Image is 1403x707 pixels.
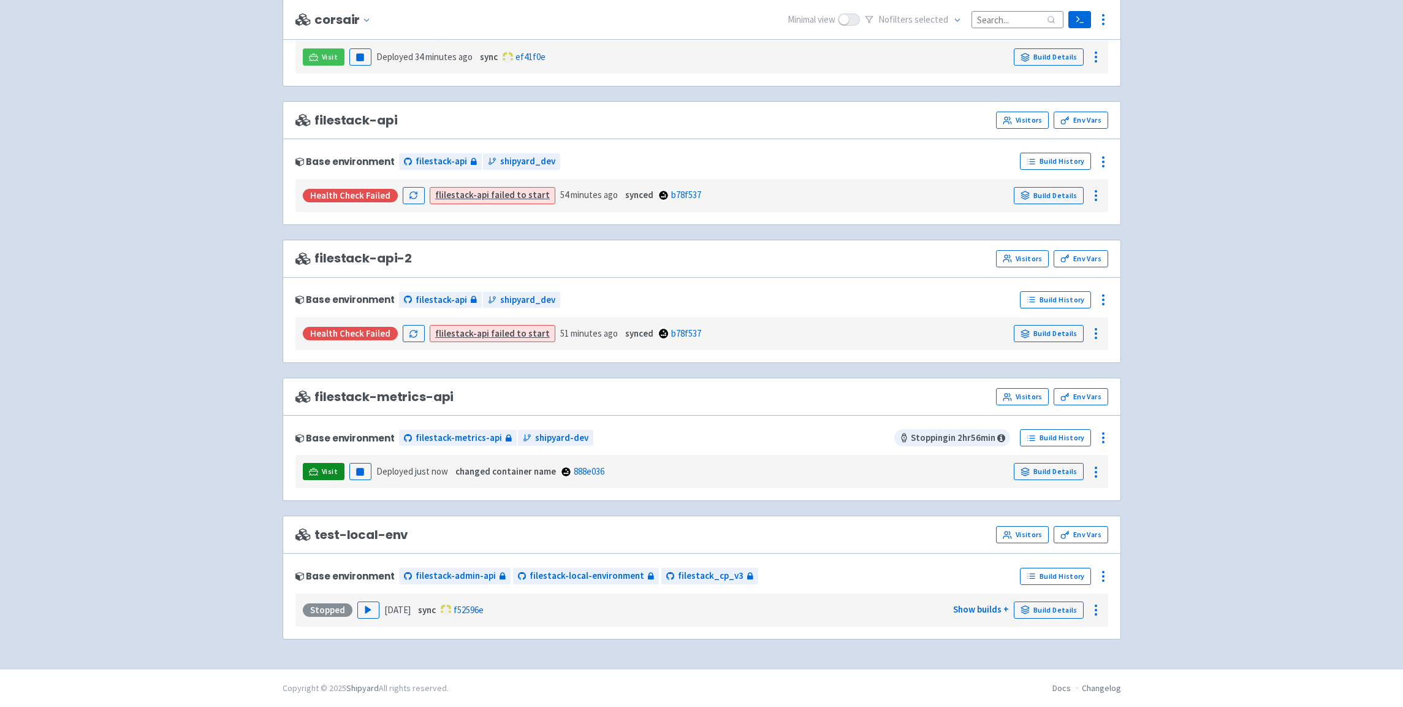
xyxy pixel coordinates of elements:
time: 34 minutes ago [415,51,473,63]
a: shipyard_dev [483,292,560,308]
span: selected [914,13,948,25]
a: Visit [303,463,344,480]
a: Shipyard [346,682,379,694]
a: filestack-local-environment [513,568,659,584]
a: Visit [303,48,344,66]
a: Build History [1020,291,1091,308]
a: flilestack-api failed to start [435,189,550,201]
a: filestack-api [399,292,482,308]
div: Copyright © 2025 All rights reserved. [283,682,449,695]
span: filestack-local-environment [530,569,644,583]
span: shipyard-dev [535,431,588,445]
a: Build Details [1014,187,1084,204]
span: No filter s [878,13,948,27]
div: Base environment [295,571,395,581]
a: Docs [1052,682,1071,694]
a: filestack-api [399,153,482,170]
span: filestack-metrics-api [295,390,454,404]
span: filestack-api [295,113,398,128]
a: Build Details [1014,325,1084,342]
strong: sync [418,604,436,616]
a: shipyard_dev [483,153,560,170]
span: filestack-metrics-api [416,431,502,445]
a: filestack-admin-api [399,568,511,584]
a: Build Details [1014,602,1084,619]
a: ef41f0e [515,51,546,63]
a: Build Details [1014,463,1084,480]
strong: synced [625,327,653,339]
a: Visitors [996,112,1049,129]
div: Health check failed [303,189,398,202]
button: Pause [349,48,371,66]
span: filestack-admin-api [416,569,496,583]
time: 51 minutes ago [560,327,618,339]
a: Terminal [1068,11,1091,28]
a: Visitors [996,250,1049,267]
span: filestack_cp_v3 [678,569,743,583]
input: Search... [971,11,1063,28]
button: corsair [314,13,376,27]
span: test-local-env [295,528,409,542]
strong: flilestack-api [435,189,489,201]
a: Show builds + [953,603,1009,615]
strong: flilestack-api [435,327,489,339]
span: Deployed [376,51,473,63]
a: shipyard-dev [518,430,593,446]
span: filestack-api [416,155,467,169]
a: Build Details [1014,48,1084,66]
div: Base environment [295,156,395,167]
a: b78f537 [671,189,701,201]
span: filestack-api [416,293,467,307]
button: Play [357,602,379,619]
a: Visitors [996,526,1049,543]
a: Env Vars [1054,388,1108,405]
a: Build History [1020,429,1091,446]
time: 54 minutes ago [560,189,618,201]
strong: changed container name [455,465,556,477]
a: filestack_cp_v3 [661,568,758,584]
time: [DATE] [384,604,411,616]
span: Visit [322,52,338,62]
span: Minimal view [788,13,835,27]
a: b78f537 [671,327,701,339]
a: 888e036 [574,465,604,477]
a: Build History [1020,153,1091,170]
span: Stopping in 2 hr 56 min [894,429,1010,446]
a: flilestack-api failed to start [435,327,550,339]
div: Health check failed [303,327,398,340]
a: Env Vars [1054,112,1108,129]
div: Base environment [295,433,395,443]
div: Base environment [295,294,395,305]
a: Env Vars [1054,526,1108,543]
button: Pause [349,463,371,480]
a: Env Vars [1054,250,1108,267]
a: Visitors [996,388,1049,405]
div: Stopped [303,603,352,617]
span: Deployed [376,465,448,477]
strong: synced [625,189,653,201]
span: shipyard_dev [500,293,555,307]
a: f52596e [454,604,484,616]
a: Changelog [1082,682,1121,694]
time: just now [415,465,448,477]
span: shipyard_dev [500,155,555,169]
a: Build History [1020,568,1091,585]
span: filestack-api-2 [295,251,413,266]
a: filestack-metrics-api [399,430,517,446]
span: Visit [322,467,338,476]
strong: sync [480,51,498,63]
